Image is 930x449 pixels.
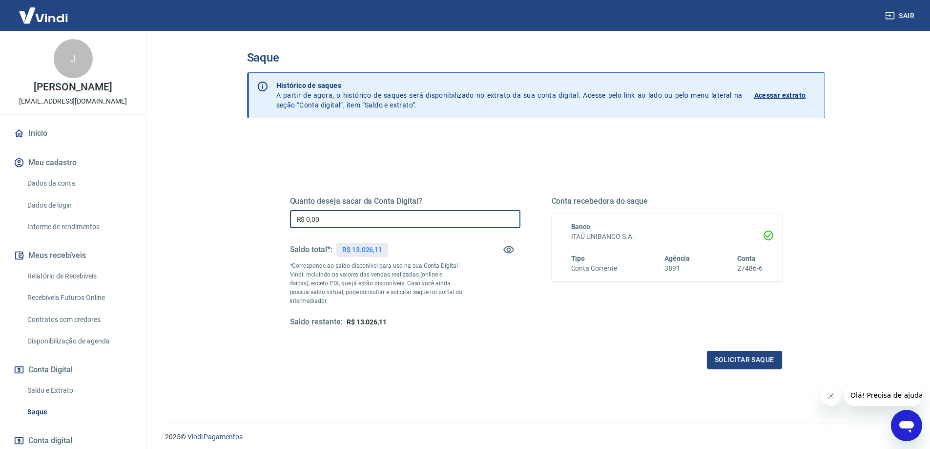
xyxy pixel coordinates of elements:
p: Histórico de saques [276,81,743,90]
span: Banco [571,223,591,231]
span: Conta digital [28,434,72,448]
iframe: Fechar mensagem [821,386,841,406]
p: [PERSON_NAME] [34,82,112,92]
p: Acessar extrato [754,90,806,100]
button: Meu cadastro [12,152,134,173]
a: Acessar extrato [754,81,817,110]
p: A partir de agora, o histórico de saques será disponibilizado no extrato da sua conta digital. Ac... [276,81,743,110]
span: Agência [664,255,690,262]
h5: Saldo restante: [290,317,343,327]
p: R$ 13.026,11 [342,245,382,255]
span: Conta [737,255,756,262]
p: [EMAIL_ADDRESS][DOMAIN_NAME] [19,96,127,107]
h3: Saque [247,51,825,64]
a: Início [12,123,134,144]
iframe: Mensagem da empresa [845,385,922,406]
button: Meus recebíveis [12,245,134,266]
h6: 27486-6 [737,263,763,274]
iframe: Botão para abrir a janela de mensagens [891,410,922,441]
button: Sair [883,7,918,25]
a: Saldo e Extrato [23,381,134,401]
a: Contratos com credores [23,310,134,330]
span: R$ 13.026,11 [347,318,387,326]
button: Conta Digital [12,359,134,381]
a: Informe de rendimentos [23,217,134,237]
a: Vindi Pagamentos [187,433,243,441]
h5: Quanto deseja sacar da Conta Digital? [290,196,520,206]
h6: ITAÚ UNIBANCO S.A. [571,232,763,242]
button: Solicitar saque [707,351,782,369]
span: Tipo [571,255,585,262]
h6: Conta Corrente [571,263,617,274]
h6: 3891 [664,263,690,274]
h5: Saldo total*: [290,245,332,255]
h5: Conta recebedora do saque [552,196,782,206]
a: Dados de login [23,195,134,215]
div: J [54,39,93,78]
a: Saque [23,402,134,422]
a: Recebíveis Futuros Online [23,288,134,308]
a: Dados da conta [23,173,134,193]
p: *Corresponde ao saldo disponível para uso na sua Conta Digital Vindi. Incluindo os valores das ve... [290,261,463,305]
span: Olá! Precisa de ajuda? [6,7,82,15]
a: Disponibilização de agenda [23,331,134,351]
a: Relatório de Recebíveis [23,266,134,286]
p: 2025 © [165,432,907,442]
img: Vindi [12,0,75,30]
